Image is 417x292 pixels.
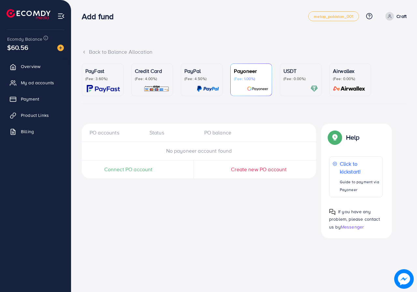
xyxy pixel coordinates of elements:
img: card [197,85,219,92]
span: $60.56 [7,43,28,52]
span: Connect PO account [104,166,153,173]
p: Help [346,133,360,141]
span: My ad accounts [21,79,54,86]
h3: Add fund [82,12,119,21]
img: image [394,269,414,289]
p: (Fee: 0.00%) [283,76,318,81]
div: Status [144,129,199,136]
a: Billing [5,125,66,138]
img: card [331,85,367,92]
p: Craft [396,12,407,20]
span: Overview [21,63,40,70]
img: logo [7,9,50,19]
img: card [87,85,120,92]
a: Overview [5,60,66,73]
a: metap_pakistan_001 [308,11,359,21]
span: Product Links [21,112,49,118]
p: (Fee: 3.60%) [85,76,120,81]
p: (Fee: 4.50%) [184,76,219,81]
p: (Fee: 1.00%) [234,76,268,81]
img: menu [57,12,65,20]
div: PO balance [199,129,254,136]
span: No payoneer account found [166,147,232,154]
img: Popup guide [329,209,336,215]
span: metap_pakistan_001 [314,14,353,19]
img: card [144,85,169,92]
p: Airwallex [333,67,367,75]
span: Payment [21,96,39,102]
p: PayPal [184,67,219,75]
span: Ecomdy Balance [7,36,42,42]
p: Click to kickstart! [340,160,380,175]
div: PO accounts [90,129,144,136]
a: My ad accounts [5,76,66,89]
span: Messenger [341,224,364,230]
span: Create new PO account [231,166,287,173]
p: Credit Card [135,67,169,75]
p: (Fee: 4.00%) [135,76,169,81]
span: If you have any problem, please contact us by [329,208,380,230]
span: Billing [21,128,34,135]
img: card [310,85,318,92]
a: Craft [383,12,407,21]
div: Back to Balance Allocation [82,48,407,56]
img: image [57,45,64,51]
p: PayFast [85,67,120,75]
p: (Fee: 0.00%) [333,76,367,81]
p: USDT [283,67,318,75]
a: Payment [5,92,66,105]
a: Product Links [5,109,66,122]
p: Guide to payment via Payoneer [340,178,380,194]
img: card [247,85,268,92]
p: Payoneer [234,67,268,75]
img: Popup guide [329,132,341,143]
